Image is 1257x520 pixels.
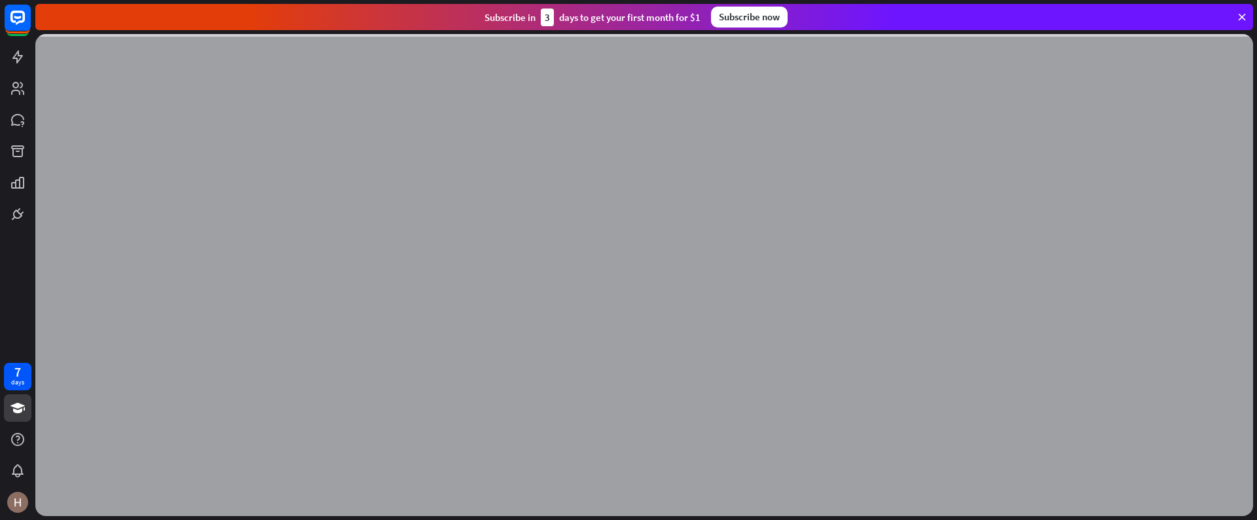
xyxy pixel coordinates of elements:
[541,9,554,26] div: 3
[4,363,31,390] a: 7 days
[14,366,21,378] div: 7
[484,9,701,26] div: Subscribe in days to get your first month for $1
[711,7,788,28] div: Subscribe now
[11,378,24,387] div: days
